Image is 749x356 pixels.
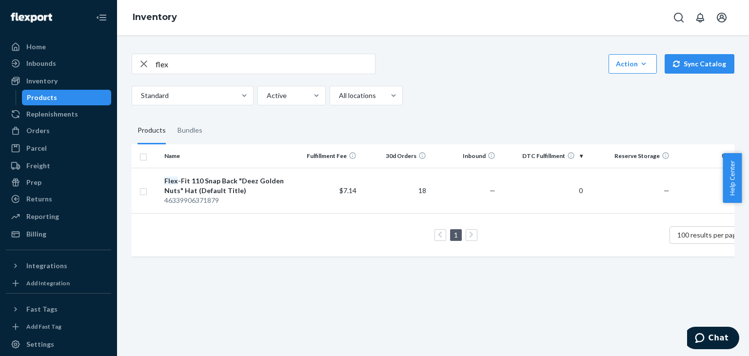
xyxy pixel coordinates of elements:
a: Billing [6,226,111,242]
a: Parcel [6,140,111,156]
input: All locations [338,91,339,100]
input: Standard [140,91,141,100]
div: Home [26,42,46,52]
th: Fulfillment Fee [291,144,361,168]
th: Reserve Storage [587,144,673,168]
iframe: Opens a widget where you can chat to one of our agents [687,327,739,351]
button: Integrations [6,258,111,274]
a: Products [22,90,112,105]
button: Sync Catalog [665,54,734,74]
div: Orders [26,126,50,136]
button: Open notifications [690,8,710,27]
input: Search inventory by name or sku [156,54,375,74]
div: Settings [26,339,54,349]
img: Flexport logo [11,13,52,22]
a: Returns [6,191,111,207]
ol: breadcrumbs [125,3,185,32]
a: Home [6,39,111,55]
a: Inbounds [6,56,111,71]
a: Freight [6,158,111,174]
a: Add Integration [6,277,111,289]
td: 0 [499,168,586,213]
em: Flex [164,177,178,185]
input: Active [266,91,267,100]
a: Settings [6,336,111,352]
a: Page 1 is your current page [452,231,460,239]
div: Products [138,117,166,144]
span: $7.14 [339,186,356,195]
a: Orders [6,123,111,138]
div: Bundles [177,117,202,144]
a: Inventory [6,73,111,89]
button: Fast Tags [6,301,111,317]
div: Parcel [26,143,47,153]
div: -Fit 110 Snap Back "Deez Golden Nuts" Hat (Default Title) [164,176,287,196]
span: — [664,186,670,195]
button: Help Center [723,153,742,203]
th: 30d Orders [360,144,430,168]
a: Replenishments [6,106,111,122]
button: Close Navigation [92,8,111,27]
div: Prep [26,178,41,187]
div: Add Integration [26,279,70,287]
div: Reporting [26,212,59,221]
span: 100 results per page [677,231,740,239]
th: DTC Fulfillment [499,144,586,168]
div: Inbounds [26,59,56,68]
button: Open Search Box [669,8,689,27]
a: Prep [6,175,111,190]
th: Name [160,144,291,168]
div: Action [616,59,650,69]
div: Integrations [26,261,67,271]
div: 46339906371879 [164,196,287,205]
th: Inbound [430,144,500,168]
span: — [490,186,495,195]
div: Billing [26,229,46,239]
a: Inventory [133,12,177,22]
a: Reporting [6,209,111,224]
button: Action [609,54,657,74]
div: Inventory [26,76,58,86]
div: Fast Tags [26,304,58,314]
div: Returns [26,194,52,204]
a: Add Fast Tag [6,321,111,333]
div: Replenishments [26,109,78,119]
td: 18 [360,168,430,213]
div: Freight [26,161,50,171]
div: Products [27,93,57,102]
button: Open account menu [712,8,731,27]
div: Add Fast Tag [26,322,61,331]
